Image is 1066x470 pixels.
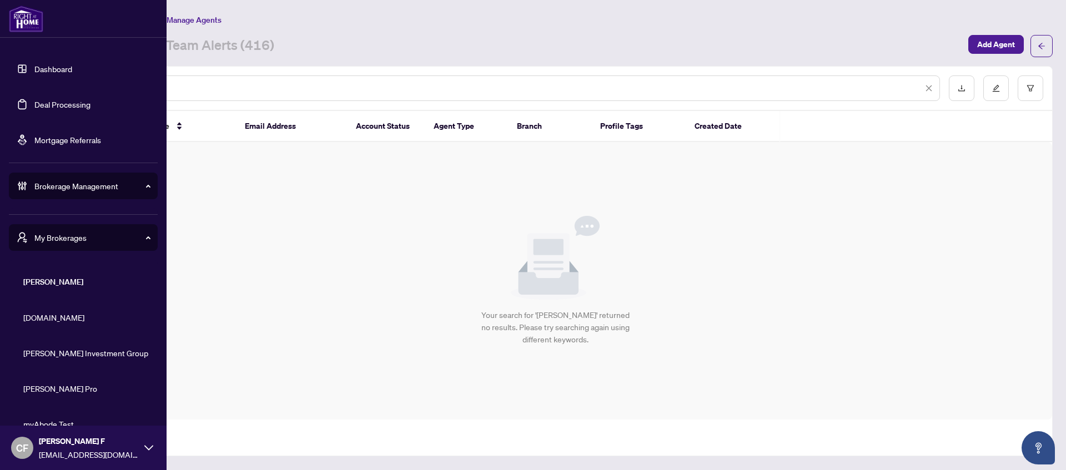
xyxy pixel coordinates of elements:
span: download [958,84,966,92]
div: Your search for '[PERSON_NAME]' returned no results. Please try searching again using different k... [480,309,631,346]
span: arrow-left [1038,42,1045,50]
span: filter [1027,84,1034,92]
span: [PERSON_NAME] Investment Group [23,347,150,359]
a: Deal Processing [34,99,90,109]
th: Profile Tags [591,111,686,142]
button: filter [1018,75,1043,101]
span: CF [16,440,28,456]
span: [PERSON_NAME] F [39,435,139,447]
span: edit [992,84,1000,92]
button: edit [983,75,1009,101]
a: Team Alerts (416) [166,36,274,56]
th: Branch [508,111,591,142]
th: Agent Type [425,111,508,142]
th: Created Date [686,111,752,142]
span: user-switch [17,232,28,243]
img: Null State Icon [511,216,600,300]
span: Brokerage Management [34,180,150,192]
th: Email Address [236,111,347,142]
a: Mortgage Referrals [34,135,101,145]
span: close [925,84,933,92]
a: Dashboard [34,64,72,74]
button: download [949,75,974,101]
span: [PERSON_NAME] [23,276,150,288]
span: [PERSON_NAME] Pro [23,382,150,395]
span: Add Agent [977,36,1015,53]
span: My Brokerages [34,231,150,244]
button: Open asap [1022,431,1055,464]
button: Add Agent [968,35,1024,54]
img: logo [9,6,43,32]
span: myAbode Test [23,418,150,430]
th: Full Name [125,111,236,142]
span: [EMAIL_ADDRESS][DOMAIN_NAME] [39,448,139,461]
span: [DOMAIN_NAME] [23,311,150,324]
span: Manage Agents [167,15,222,25]
th: Account Status [347,111,425,142]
